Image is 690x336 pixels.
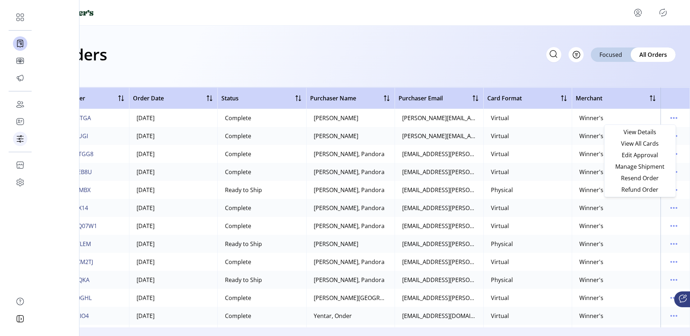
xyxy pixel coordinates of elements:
[599,50,622,59] span: Focused
[579,168,603,176] div: Winner's
[591,47,631,62] div: Focused
[402,258,476,266] div: [EMAIL_ADDRESS][PERSON_NAME][DOMAIN_NAME]
[225,168,251,176] div: Complete
[402,240,476,248] div: [EMAIL_ADDRESS][PERSON_NAME][DOMAIN_NAME]
[314,240,358,248] div: [PERSON_NAME]
[610,141,670,146] span: View All Cards
[491,168,509,176] div: Virtual
[632,7,644,18] button: menu
[610,187,670,192] span: Refund Order
[129,235,218,253] td: [DATE]
[402,294,476,302] div: [EMAIL_ADDRESS][PERSON_NAME][DOMAIN_NAME]
[491,276,513,284] div: Physical
[639,50,667,59] span: All Orders
[668,238,680,250] button: menu
[668,310,680,322] button: menu
[129,217,218,235] td: [DATE]
[402,114,476,122] div: [PERSON_NAME][EMAIL_ADDRESS][PERSON_NAME][DOMAIN_NAME]
[402,312,476,320] div: [EMAIL_ADDRESS][DOMAIN_NAME]
[491,150,509,158] div: Virtual
[314,204,385,212] div: [PERSON_NAME], Pandora
[576,94,602,103] span: Merchant
[579,114,603,122] div: Winner's
[610,152,670,158] span: Edit Approval
[579,222,603,230] div: Winner's
[491,312,509,320] div: Virtual
[314,276,385,284] div: [PERSON_NAME], Pandora
[225,132,251,140] div: Complete
[129,127,218,145] td: [DATE]
[314,150,385,158] div: [PERSON_NAME], Pandora
[129,199,218,217] td: [DATE]
[314,114,358,122] div: [PERSON_NAME]
[491,132,509,140] div: Virtual
[579,276,603,284] div: Winner's
[491,222,509,230] div: Virtual
[606,138,674,149] li: View All Cards
[491,294,509,302] div: Virtual
[668,202,680,214] button: menu
[579,258,603,266] div: Winner's
[610,175,670,181] span: Resend Order
[314,168,385,176] div: [PERSON_NAME], Pandora
[579,204,603,212] div: Winner's
[606,172,674,184] li: Resend Order
[133,94,164,103] span: Order Date
[225,276,262,284] div: Ready to Ship
[314,312,352,320] div: Yentar, Onder
[657,7,669,18] button: Publisher Panel
[579,132,603,140] div: Winner's
[129,289,218,307] td: [DATE]
[129,145,218,163] td: [DATE]
[402,186,476,194] div: [EMAIL_ADDRESS][PERSON_NAME][DOMAIN_NAME]
[402,150,476,158] div: [EMAIL_ADDRESS][PERSON_NAME][DOMAIN_NAME]
[491,186,513,194] div: Physical
[402,132,476,140] div: [PERSON_NAME][EMAIL_ADDRESS][PERSON_NAME][DOMAIN_NAME]
[491,114,509,122] div: Virtual
[579,186,603,194] div: Winner's
[668,112,680,124] button: menu
[129,181,218,199] td: [DATE]
[225,150,251,158] div: Complete
[129,307,218,325] td: [DATE]
[402,204,476,212] div: [EMAIL_ADDRESS][PERSON_NAME][DOMAIN_NAME]
[610,164,670,169] span: Manage Shipment
[221,94,239,103] span: Status
[579,312,603,320] div: Winner's
[606,184,674,195] li: Refund Order
[129,253,218,271] td: [DATE]
[225,186,262,194] div: Ready to Ship
[310,94,356,103] span: Purchaser Name
[668,292,680,304] button: menu
[491,258,509,266] div: Virtual
[314,258,385,266] div: [PERSON_NAME], Pandora
[402,276,476,284] div: [EMAIL_ADDRESS][PERSON_NAME][DOMAIN_NAME]
[314,132,358,140] div: [PERSON_NAME]
[402,168,476,176] div: [EMAIL_ADDRESS][PERSON_NAME][DOMAIN_NAME]
[399,94,443,103] span: Purchaser Email
[487,94,522,103] span: Card Format
[129,163,218,181] td: [DATE]
[579,294,603,302] div: Winner's
[225,294,251,302] div: Complete
[314,186,385,194] div: [PERSON_NAME], Pandora
[225,312,251,320] div: Complete
[668,274,680,286] button: menu
[668,220,680,232] button: menu
[225,114,251,122] div: Complete
[314,222,385,230] div: [PERSON_NAME], Pandora
[225,258,251,266] div: Complete
[491,204,509,212] div: Virtual
[225,222,251,230] div: Complete
[402,222,476,230] div: [EMAIL_ADDRESS][PERSON_NAME][DOMAIN_NAME]
[579,150,603,158] div: Winner's
[569,47,584,62] button: Filter Button
[55,42,107,67] h1: Orders
[129,271,218,289] td: [DATE]
[668,256,680,268] button: menu
[491,240,513,248] div: Physical
[606,161,674,172] li: Manage Shipment
[606,149,674,161] li: Edit Approval
[631,47,676,62] div: All Orders
[129,109,218,127] td: [DATE]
